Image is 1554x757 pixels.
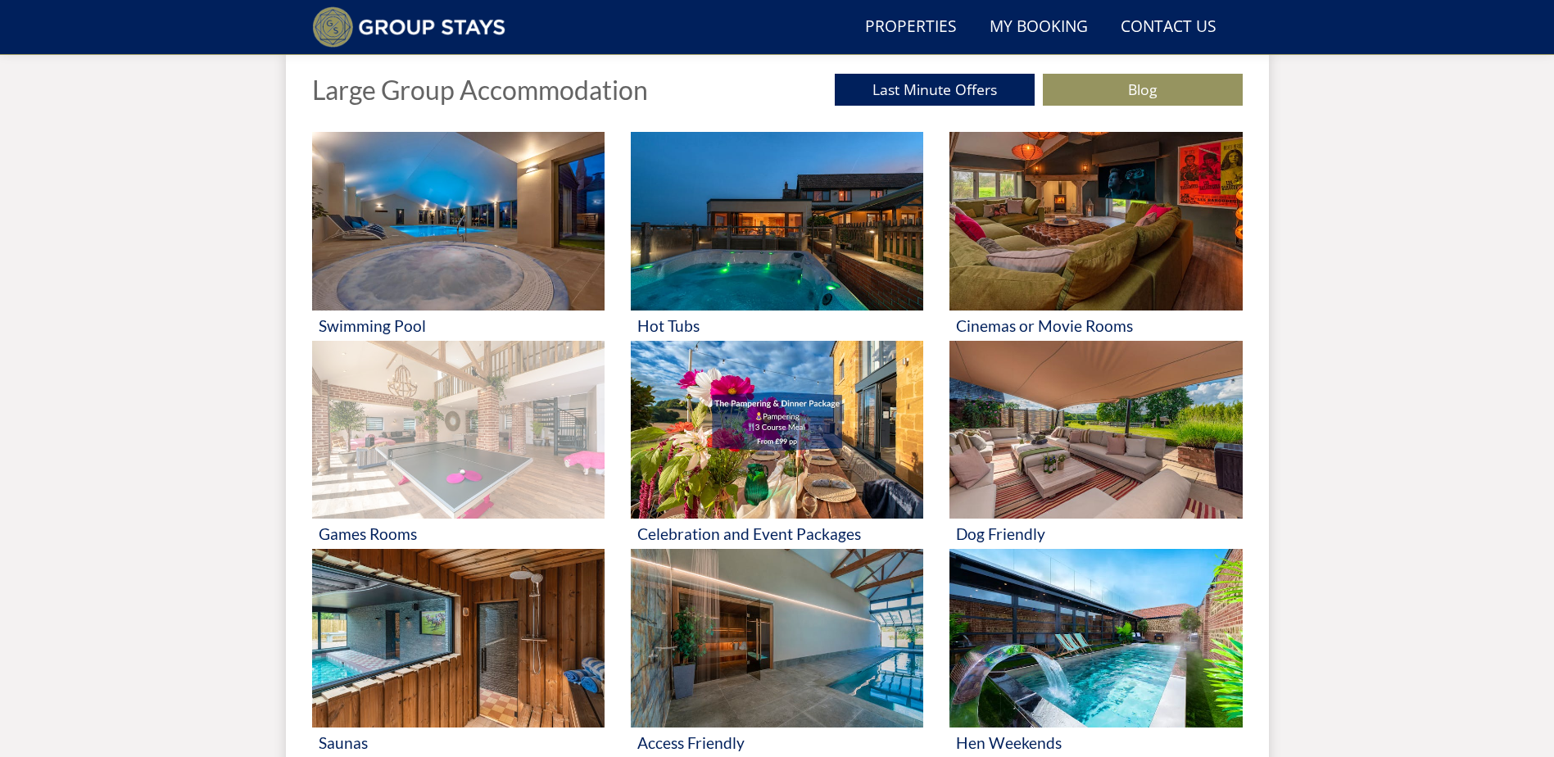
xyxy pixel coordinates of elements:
h3: Cinemas or Movie Rooms [956,317,1235,334]
a: 'Hot Tubs' - Large Group Accommodation Holiday Ideas Hot Tubs [631,132,923,341]
h3: Games Rooms [319,525,598,542]
img: 'Cinemas or Movie Rooms' - Large Group Accommodation Holiday Ideas [949,132,1242,311]
a: 'Dog Friendly' - Large Group Accommodation Holiday Ideas Dog Friendly [949,341,1242,550]
a: 'Celebration and Event Packages' - Large Group Accommodation Holiday Ideas Celebration and Event ... [631,341,923,550]
img: 'Hot Tubs' - Large Group Accommodation Holiday Ideas [631,132,923,311]
a: 'Cinemas or Movie Rooms' - Large Group Accommodation Holiday Ideas Cinemas or Movie Rooms [949,132,1242,341]
h3: Hot Tubs [637,317,917,334]
h3: Celebration and Event Packages [637,525,917,542]
a: Contact Us [1114,9,1223,46]
img: 'Access Friendly' - Large Group Accommodation Holiday Ideas [631,549,923,728]
img: 'Saunas' - Large Group Accommodation Holiday Ideas [312,549,605,728]
h3: Saunas [319,734,598,751]
img: 'Celebration and Event Packages' - Large Group Accommodation Holiday Ideas [631,341,923,519]
a: 'Games Rooms' - Large Group Accommodation Holiday Ideas Games Rooms [312,341,605,550]
a: Last Minute Offers [835,74,1035,106]
a: Blog [1043,74,1243,106]
img: 'Dog Friendly' - Large Group Accommodation Holiday Ideas [949,341,1242,519]
h3: Access Friendly [637,734,917,751]
img: Group Stays [312,7,506,48]
a: Properties [859,9,963,46]
img: 'Hen Weekends' - Large Group Accommodation Holiday Ideas [949,549,1242,728]
h1: Large Group Accommodation [312,75,648,104]
a: 'Swimming Pool' - Large Group Accommodation Holiday Ideas Swimming Pool [312,132,605,341]
a: My Booking [983,9,1094,46]
h3: Swimming Pool [319,317,598,334]
h3: Hen Weekends [956,734,1235,751]
h3: Dog Friendly [956,525,1235,542]
img: 'Games Rooms' - Large Group Accommodation Holiday Ideas [312,341,605,519]
img: 'Swimming Pool' - Large Group Accommodation Holiday Ideas [312,132,605,311]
